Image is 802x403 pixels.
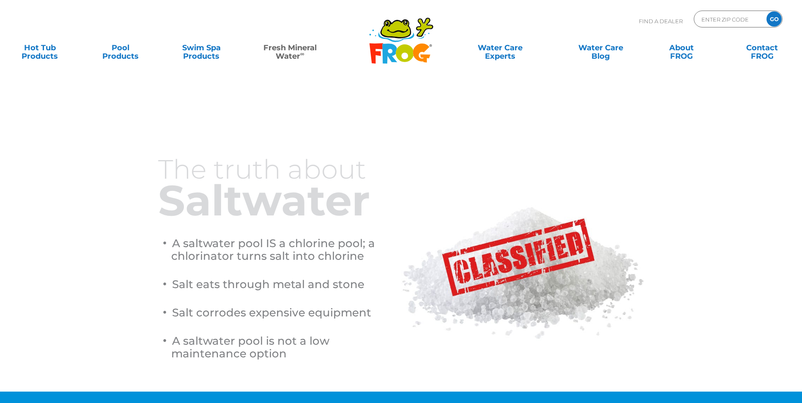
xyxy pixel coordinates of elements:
li: A saltwater pool is not a low maintenance option [171,332,391,360]
a: Hot TubProducts [8,39,71,56]
a: Fresh MineralWater∞ [251,39,329,56]
img: classified-top-img [401,206,644,341]
a: Water CareExperts [449,39,551,56]
input: Zip Code Form [701,13,758,25]
a: Water CareBlog [569,39,632,56]
a: ContactFROG [731,39,794,56]
a: AboutFROG [650,39,713,56]
a: PoolProducts [89,39,152,56]
li: Salt corrodes expensive equipment [171,303,391,332]
sup: ∞ [300,50,304,57]
li: Salt eats through metal and stone [171,275,391,303]
h2: Saltwater [158,183,391,217]
li: A saltwater pool IS a chlorine pool; a chlorinator turns salt into chlorine [171,234,391,275]
input: GO [766,11,782,27]
a: Swim SpaProducts [170,39,233,56]
p: Find A Dealer [639,11,683,32]
h3: The truth about [158,155,391,183]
